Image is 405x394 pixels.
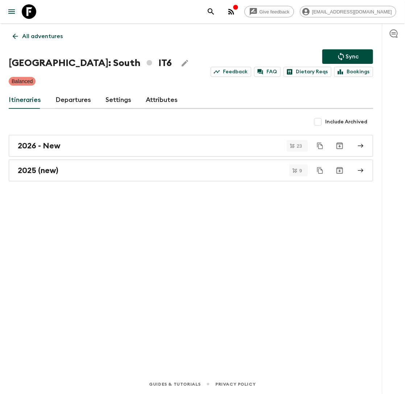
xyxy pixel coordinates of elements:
a: FAQ [254,67,281,77]
a: Itineraries [9,91,41,109]
a: Privacy Policy [215,380,256,388]
a: Dietary Reqs [284,67,331,77]
h2: 2025 (new) [18,166,58,175]
h1: [GEOGRAPHIC_DATA]: South IT6 [9,56,172,70]
p: Sync [346,52,359,61]
button: Edit Adventure Title [178,56,192,70]
div: [EMAIL_ADDRESS][DOMAIN_NAME] [300,6,396,17]
a: 2026 - New [9,135,373,157]
a: Departures [55,91,91,109]
button: Sync adventure departures to the booking engine [322,49,373,64]
a: Bookings [334,67,373,77]
a: Settings [106,91,131,109]
a: Guides & Tutorials [149,380,201,388]
a: Feedback [211,67,251,77]
p: Balanced [12,78,33,85]
span: [EMAIL_ADDRESS][DOMAIN_NAME] [308,9,396,15]
a: Give feedback [244,6,294,17]
button: menu [4,4,19,19]
p: All adventures [22,32,63,41]
a: All adventures [9,29,67,44]
span: 9 [295,168,306,173]
button: search adventures [204,4,218,19]
button: Duplicate [314,139,327,152]
span: 23 [293,144,306,148]
span: Give feedback [256,9,294,15]
h2: 2026 - New [18,141,61,151]
button: Archive [332,139,347,153]
button: Duplicate [314,164,327,177]
a: Attributes [146,91,178,109]
a: 2025 (new) [9,160,373,181]
span: Include Archived [325,118,367,126]
button: Archive [332,163,347,178]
